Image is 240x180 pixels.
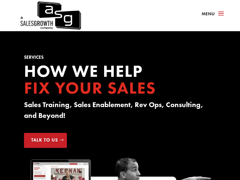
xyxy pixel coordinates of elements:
[24,99,216,124] h3: Sales Training, Sales Enablement, Rev Ops, Consulting, and Beyond!
[24,55,216,63] h1: Services
[24,77,156,99] span: Fix your Sales
[202,11,215,17] span: Menu
[24,63,216,99] h2: How we Help
[216,9,226,18] span: a
[24,133,67,148] a: Talk to Us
